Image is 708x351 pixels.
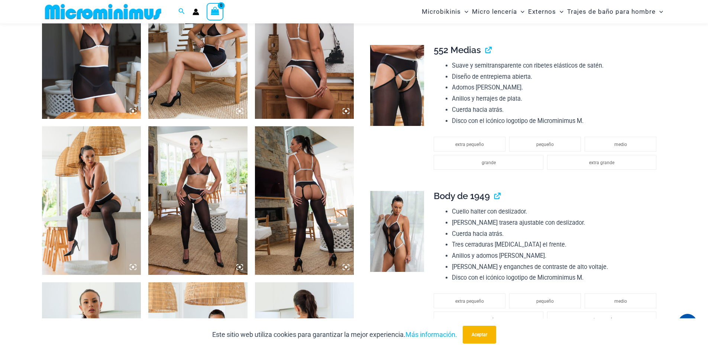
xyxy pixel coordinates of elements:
li: extra pequeño [434,293,505,308]
font: Disco con el icónico logotipo de Microminimus M. [452,117,583,124]
nav: Navegación del sitio [419,1,666,22]
font: Adornos [PERSON_NAME]. [452,84,523,91]
img: Sujetador Electric Illusion Noir 1521, medias 611 Micro 552 [255,126,354,275]
font: Micro lencería [472,8,517,15]
font: pequeño [536,299,554,304]
li: extra grande [547,155,656,170]
li: grande [434,155,543,170]
font: [PERSON_NAME] y enganches de contraste de alto voltaje. [452,263,608,270]
span: Alternar menú [517,2,524,21]
span: Alternar menú [461,2,468,21]
font: Diseño de entrepierna abierta. [452,73,532,80]
font: Este sitio web utiliza cookies para garantizar la mejor experiencia. [212,331,405,338]
font: 552 Medias [434,45,481,55]
font: Anillos y herrajes de plata. [452,95,522,102]
img: Sujetador Electric Illusion Noir 1521, medias 611 Micro 552 [42,126,141,275]
font: medio [614,142,627,147]
a: Enlace del icono de búsqueda [178,7,185,16]
font: Body de 1949 [434,191,490,201]
font: Trajes de baño para hombre [567,8,656,15]
font: Anillos y adornos [PERSON_NAME]. [452,252,546,259]
font: grande [482,317,496,322]
font: Cuerda hacia atrás. [452,106,504,113]
font: Tres cerraduras [MEDICAL_DATA] el frente. [452,241,566,248]
font: medio [614,299,627,304]
li: pequeño [509,137,581,152]
font: Disco con el icónico logotipo de Microminimus M. [452,274,583,281]
li: medio [585,293,656,308]
font: Aceptar [472,332,487,337]
font: Cuerda hacia atrás. [452,230,504,237]
img: Sujetador Electric Illusion Noir 1521, medias 611 Micro 552 [148,126,248,275]
img: Mono Electric Illusion Noir 1949 03 [370,191,424,272]
a: MicrobikinisAlternar menúAlternar menú [420,2,470,21]
font: extra grande [589,317,614,322]
a: ExternosAlternar menúAlternar menú [526,2,565,21]
img: Sujetador Electric Illusion Noir 1521, medias 611 Micro 552 [370,45,424,126]
font: Externos [528,8,556,15]
li: extra grande [547,312,656,326]
font: Cuello halter con deslizador. [452,208,527,215]
font: pequeño [536,142,554,147]
a: Más información. [405,331,457,338]
img: MM SHOP LOGO PLANO [42,3,164,20]
font: grande [482,160,496,165]
font: Microbikinis [422,8,461,15]
a: Enlace del icono de la cuenta [193,9,199,15]
button: Aceptar [463,326,496,344]
font: Suave y semitransparente con ribetes elásticos de satén. [452,62,604,69]
a: Micro lenceríaAlternar menúAlternar menú [470,2,526,21]
li: medio [585,137,656,152]
span: Alternar menú [556,2,563,21]
font: [PERSON_NAME] trasera ajustable con deslizador. [452,219,585,226]
font: extra pequeño [455,299,484,304]
li: extra pequeño [434,137,505,152]
a: Ver carrito de compras, vacío [207,3,224,20]
font: extra pequeño [455,142,484,147]
li: grande [434,312,543,326]
span: Alternar menú [656,2,663,21]
font: extra grande [589,160,614,165]
li: pequeño [509,293,581,308]
a: Trajes de baño para hombreAlternar menúAlternar menú [565,2,665,21]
